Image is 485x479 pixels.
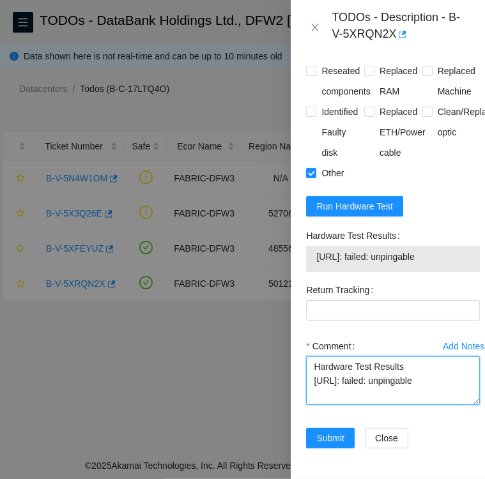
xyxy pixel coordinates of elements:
span: Submit [316,431,344,445]
label: Return Tracking [306,280,378,300]
span: close [310,22,320,33]
span: Reseated components [316,61,375,102]
span: Run Hardware Test [316,199,393,213]
input: Return Tracking [306,300,480,321]
button: Run Hardware Test [306,196,403,217]
button: Submit [306,428,355,448]
button: Close [365,428,408,448]
span: Replaced Machine [433,61,481,102]
button: Close [306,22,324,34]
span: Other [316,163,349,183]
textarea: Comment [306,356,480,405]
span: [URL]: failed: unpingable [316,250,470,264]
span: Replaced RAM [374,61,422,102]
button: Add Notes [442,336,485,356]
span: Replaced ETH/Power cable [374,102,431,163]
div: TODOs - Description - B-V-5XRQN2X [332,10,470,45]
div: Add Notes [443,342,484,351]
label: Comment [306,336,360,356]
span: Close [375,431,398,445]
span: Identified Faulty disk [316,102,364,163]
label: Hardware Test Results [306,225,404,246]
